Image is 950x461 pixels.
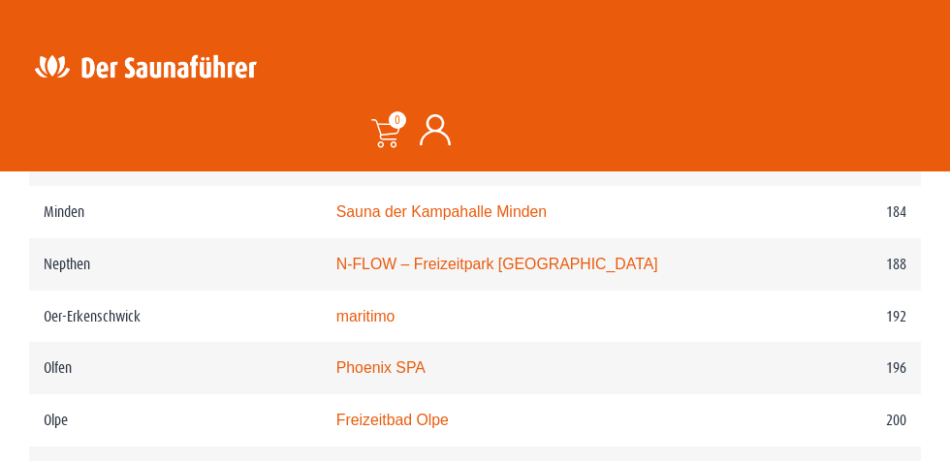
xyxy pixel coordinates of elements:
a: maritimo [336,308,396,324]
span: 0 [389,111,406,129]
td: 196 [761,342,921,394]
td: 188 [761,238,921,291]
a: N-FLOW – Freizeitpark [GEOGRAPHIC_DATA] [336,256,658,272]
a: Phoenix SPA [336,359,426,376]
td: Minden [29,186,322,238]
td: 200 [761,394,921,446]
td: Nepthen [29,238,322,291]
td: Oer-Erkenschwick [29,291,322,343]
a: Sauna der Kampahalle Minden [336,203,547,220]
a: Freizeitbad Olpe [336,412,449,428]
td: Olpe [29,394,322,446]
td: 192 [761,291,921,343]
td: Olfen [29,342,322,394]
td: 184 [761,186,921,238]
